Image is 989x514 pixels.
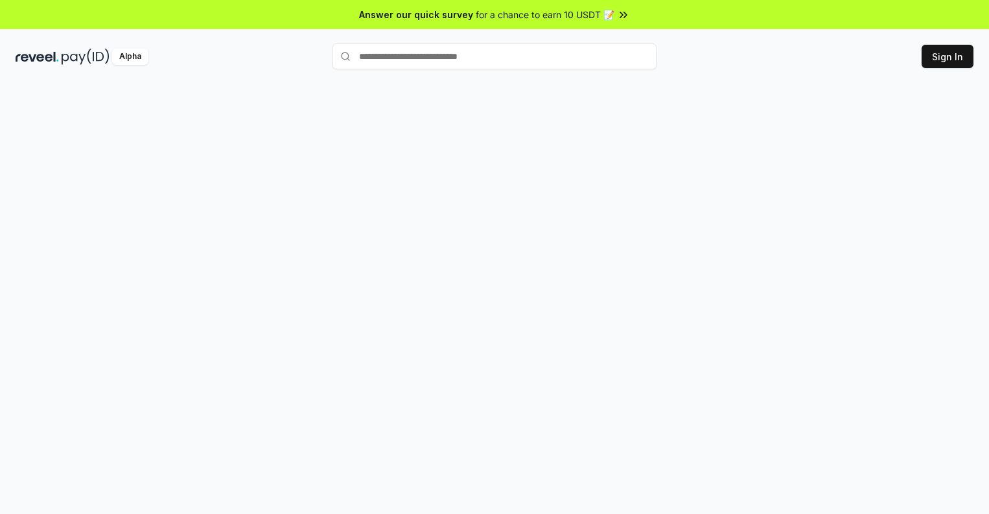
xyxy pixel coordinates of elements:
[476,8,614,21] span: for a chance to earn 10 USDT 📝
[922,45,973,68] button: Sign In
[359,8,473,21] span: Answer our quick survey
[62,49,110,65] img: pay_id
[112,49,148,65] div: Alpha
[16,49,59,65] img: reveel_dark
